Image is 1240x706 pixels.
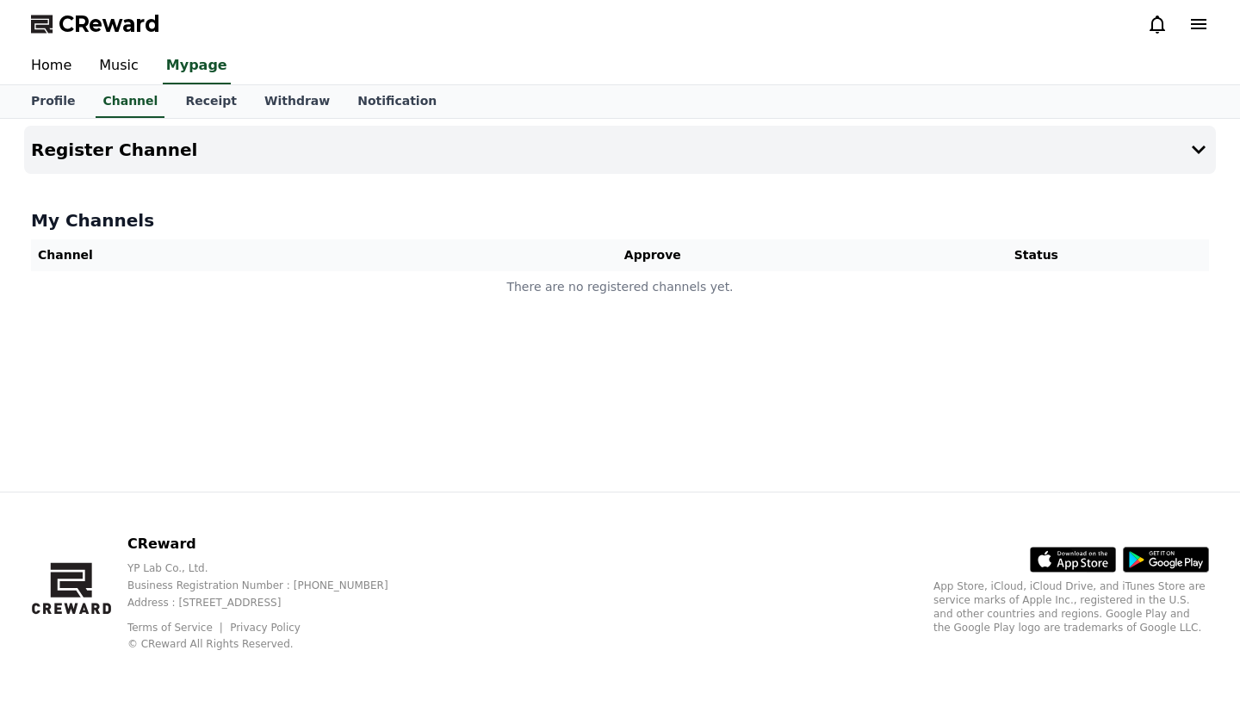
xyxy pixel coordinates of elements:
[31,10,160,38] a: CReward
[230,622,301,634] a: Privacy Policy
[442,239,864,271] th: Approve
[17,85,89,118] a: Profile
[59,10,160,38] span: CReward
[31,140,197,159] h4: Register Channel
[127,622,226,634] a: Terms of Service
[933,579,1209,635] p: App Store, iCloud, iCloud Drive, and iTunes Store are service marks of Apple Inc., registered in ...
[127,596,416,610] p: Address : [STREET_ADDRESS]
[31,271,1209,303] td: There are no registered channels yet.
[127,579,416,592] p: Business Registration Number : [PHONE_NUMBER]
[251,85,344,118] a: Withdraw
[127,637,416,651] p: © CReward All Rights Reserved.
[31,239,442,271] th: Channel
[864,239,1209,271] th: Status
[85,48,152,84] a: Music
[127,561,416,575] p: YP Lab Co., Ltd.
[127,534,416,554] p: CReward
[24,126,1216,174] button: Register Channel
[31,208,1209,232] h4: My Channels
[163,48,231,84] a: Mypage
[344,85,450,118] a: Notification
[171,85,251,118] a: Receipt
[17,48,85,84] a: Home
[96,85,164,118] a: Channel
